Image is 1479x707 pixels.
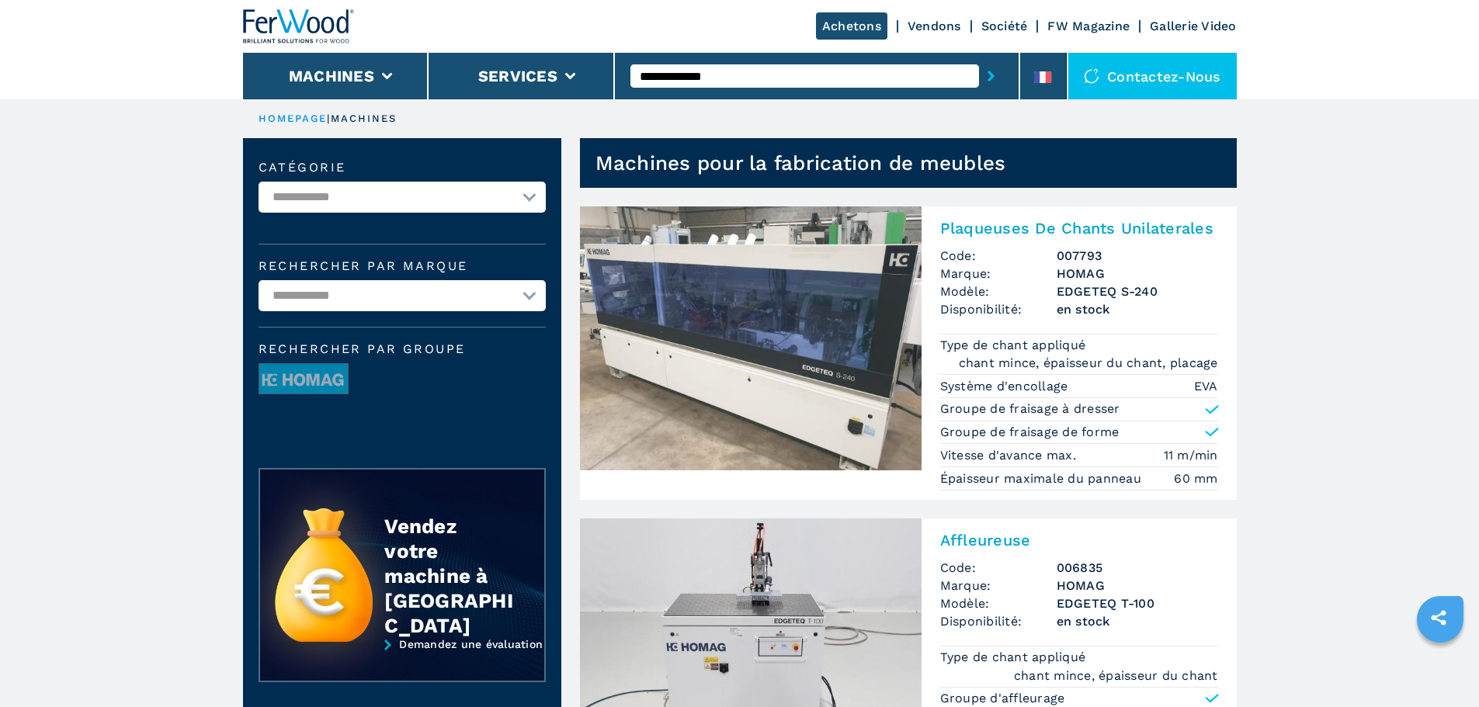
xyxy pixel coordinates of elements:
[1057,247,1218,265] h3: 007793
[940,690,1065,707] p: Groupe d'affleurage
[1057,282,1218,300] h3: EDGETEQ S-240
[940,594,1057,612] span: Modèle:
[940,424,1120,441] p: Groupe de fraisage de forme
[979,58,1003,94] button: submit-button
[1014,667,1218,684] em: chant mince, épaisseur du chant
[1057,594,1218,612] h3: EDGETEQ T-100
[1174,470,1217,487] em: 60 mm
[1150,19,1237,33] a: Gallerie Video
[331,112,398,126] p: machines
[580,206,1237,500] a: Plaqueuses De Chants Unilaterales HOMAG EDGETEQ S-240Plaqueuses De Chants UnilateralesCode:007793...
[940,470,1146,487] p: Épaisseur maximale du panneau
[289,67,374,85] button: Machines
[1047,19,1130,33] a: FW Magazine
[940,378,1072,395] p: Système d'encollage
[1057,300,1218,318] span: en stock
[1057,559,1218,577] h3: 006835
[940,300,1057,318] span: Disponibilité:
[243,9,355,43] img: Ferwood
[580,206,922,470] img: Plaqueuses De Chants Unilaterales HOMAG EDGETEQ S-240
[940,612,1057,630] span: Disponibilité:
[384,514,513,638] div: Vendez votre machine à [GEOGRAPHIC_DATA]
[259,260,546,272] label: Rechercher par marque
[940,265,1057,282] span: Marque:
[1194,377,1218,395] em: EVA
[1068,53,1237,99] div: Contactez-nous
[940,219,1218,237] h2: Plaqueuses De Chants Unilaterales
[259,343,546,355] span: Rechercher par groupe
[327,113,330,124] span: |
[259,161,546,174] label: catégorie
[1057,265,1218,282] h3: HOMAG
[940,247,1057,265] span: Code:
[908,19,961,33] a: Vendons
[940,400,1120,418] p: Groupe de fraisage à dresser
[940,282,1057,300] span: Modèle:
[816,12,887,40] a: Achetons
[1413,637,1467,695] iframe: Chat
[259,364,348,395] img: image
[1419,598,1458,637] a: sharethis
[940,577,1057,594] span: Marque:
[1057,612,1218,630] span: en stock
[595,151,1006,175] h1: Machines pour la fabrication de meubles
[940,559,1057,577] span: Code:
[959,354,1218,372] em: chant mince, épaisseur du chant, placage
[940,531,1218,549] h2: Affleureuse
[259,638,546,694] a: Demandez une évaluation
[1164,446,1218,464] em: 11 m/min
[940,447,1081,464] p: Vitesse d'avance max.
[1084,68,1099,84] img: Contactez-nous
[940,649,1090,666] p: Type de chant appliqué
[259,113,328,124] a: HOMEPAGE
[478,67,557,85] button: Services
[1057,577,1218,594] h3: HOMAG
[940,337,1090,354] p: Type de chant appliqué
[981,19,1028,33] a: Société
